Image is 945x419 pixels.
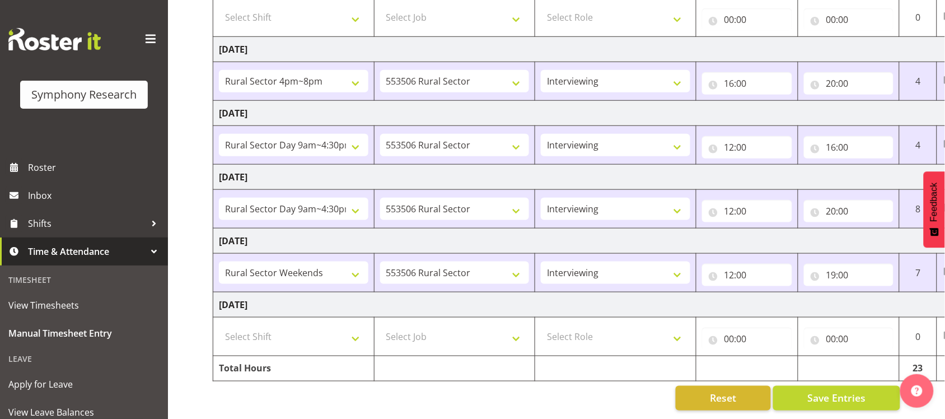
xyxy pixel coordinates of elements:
input: Click to select... [804,264,894,286]
img: help-xxl-2.png [911,385,923,397]
span: Shifts [28,215,146,232]
span: Inbox [28,187,162,204]
span: Apply for Leave [8,376,160,393]
input: Click to select... [804,328,894,350]
div: Timesheet [3,268,165,291]
td: 7 [900,254,937,292]
input: Click to select... [702,8,792,31]
a: Apply for Leave [3,370,165,398]
input: Click to select... [702,200,792,222]
input: Click to select... [804,200,894,222]
span: View Timesheets [8,297,160,314]
a: View Timesheets [3,291,165,319]
img: Rosterit website logo [8,28,101,50]
td: 8 [900,190,937,229]
input: Click to select... [804,8,894,31]
input: Click to select... [702,136,792,159]
td: 4 [900,126,937,165]
a: Manual Timesheet Entry [3,319,165,347]
input: Click to select... [804,72,894,95]
input: Click to select... [702,72,792,95]
span: Reset [710,391,736,406]
input: Click to select... [804,136,894,159]
span: Save Entries [807,391,866,406]
button: Save Entries [773,386,900,411]
td: 23 [900,356,937,381]
button: Feedback - Show survey [924,171,945,248]
div: Symphony Research [31,86,137,103]
td: 4 [900,62,937,101]
span: Manual Timesheet Entry [8,325,160,342]
button: Reset [676,386,771,411]
td: Total Hours [213,356,375,381]
span: Time & Attendance [28,243,146,260]
div: Leave [3,347,165,370]
td: 0 [900,318,937,356]
span: Roster [28,159,162,176]
input: Click to select... [702,264,792,286]
input: Click to select... [702,328,792,350]
span: Feedback [929,183,939,222]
